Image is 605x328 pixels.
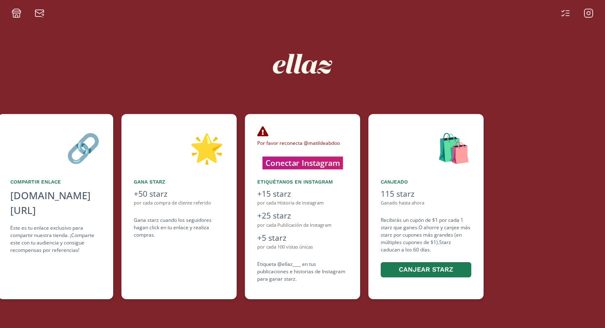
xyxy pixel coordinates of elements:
div: por cada 100 vistas únicas [257,244,348,251]
div: [DOMAIN_NAME][URL] [10,188,101,218]
div: 🌟 [134,126,224,168]
div: Canjeado [381,178,471,186]
div: Gana starz [134,178,224,186]
div: Etiquétanos en Instagram [257,178,348,186]
div: Compartir Enlace [10,178,101,186]
img: nKmKAABZpYV7 [265,27,340,101]
span: Por favor reconecta @matildeabdoo [257,132,340,147]
div: 🛍️ [381,126,471,168]
div: 115 starz [381,188,471,200]
div: +5 starz [257,232,348,244]
button: Canjear starz [381,262,471,277]
div: Este es tu enlace exclusivo para compartir nuestra tienda. ¡Comparte este con tu audiencia y cons... [10,224,101,254]
div: Recibirás un cupón de $1 por cada 1 starz que ganes. O ahorre y canjee más starz por cupones más ... [381,216,471,279]
div: Ganado hasta ahora [381,200,471,207]
div: por cada Publicación de Instagram [257,222,348,229]
div: +25 starz [257,210,348,222]
div: +15 starz [257,188,348,200]
button: Conectar Instagram [262,156,343,169]
div: Gana starz cuando los seguidores hagan click en tu enlace y realiza compras . [134,216,224,239]
div: por cada compra de cliente referido [134,200,224,207]
div: por cada Historia de Instagram [257,200,348,207]
div: +50 starz [134,188,224,200]
div: Etiqueta @ellaz____ en tus publicaciones e historias de Instagram para ganar starz. [257,261,348,283]
div: 🔗 [10,126,101,168]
